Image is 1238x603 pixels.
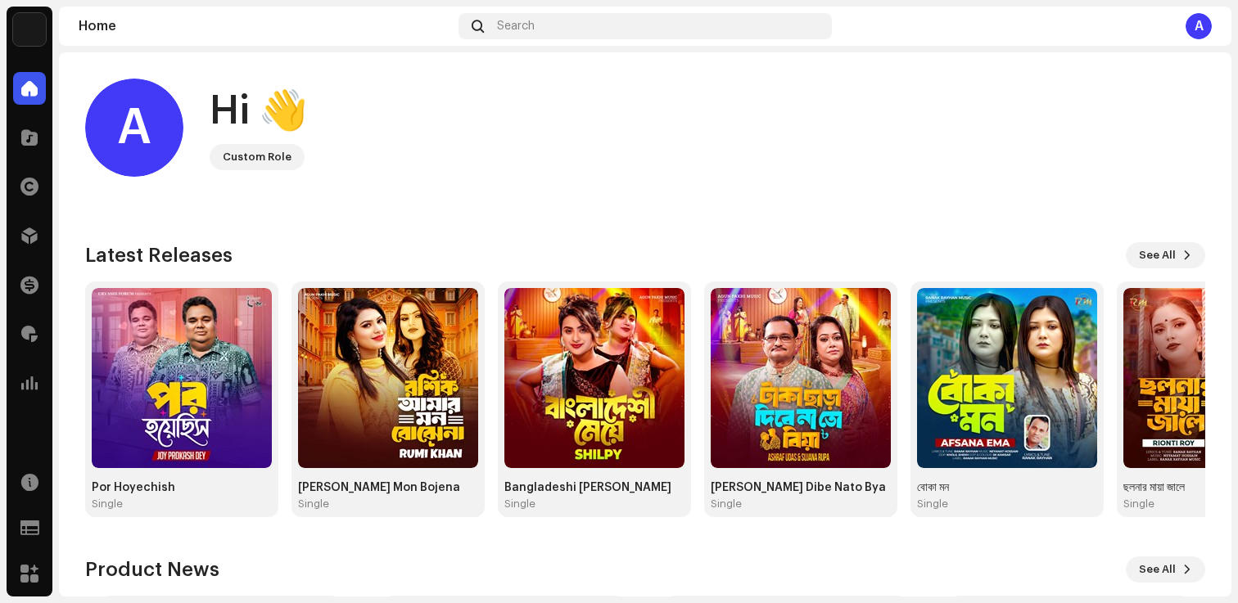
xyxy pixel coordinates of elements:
div: Single [504,497,535,511]
img: 80c2f202-3435-4489-942f-7c5255aece19 [92,288,272,468]
button: See All [1126,242,1205,268]
div: Single [917,497,948,511]
img: e0c324d9-dd8a-4974-8d5e-d705c1d72d90 [917,288,1097,468]
div: Single [1123,497,1154,511]
button: See All [1126,556,1205,583]
h3: Product News [85,556,219,583]
span: Search [497,20,535,33]
img: bb356b9b-6e90-403f-adc8-c282c7c2e227 [13,13,46,46]
div: Home [79,20,452,33]
span: See All [1139,553,1176,586]
div: [PERSON_NAME] Mon Bojena [298,481,478,494]
div: [PERSON_NAME] Dibe Nato Bya [711,481,891,494]
div: Custom Role [223,147,291,167]
div: বোকা মন [917,481,1097,494]
h3: Latest Releases [85,242,233,268]
div: Hi 👋 [210,85,308,137]
div: Bangladeshi [PERSON_NAME] [504,481,685,494]
div: Por Hoyechish [92,481,272,494]
div: Single [92,497,123,511]
div: Single [711,497,742,511]
div: A [1186,13,1212,39]
img: b3ec92bd-a196-4caa-b944-9cd94df64666 [504,288,685,468]
span: See All [1139,239,1176,272]
img: c525653e-1365-40fb-813a-6c40cca70766 [711,288,891,468]
div: A [85,79,183,177]
div: Single [298,497,329,511]
img: d79c6b8b-951f-4f12-b008-e1c0b3c63057 [298,288,478,468]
